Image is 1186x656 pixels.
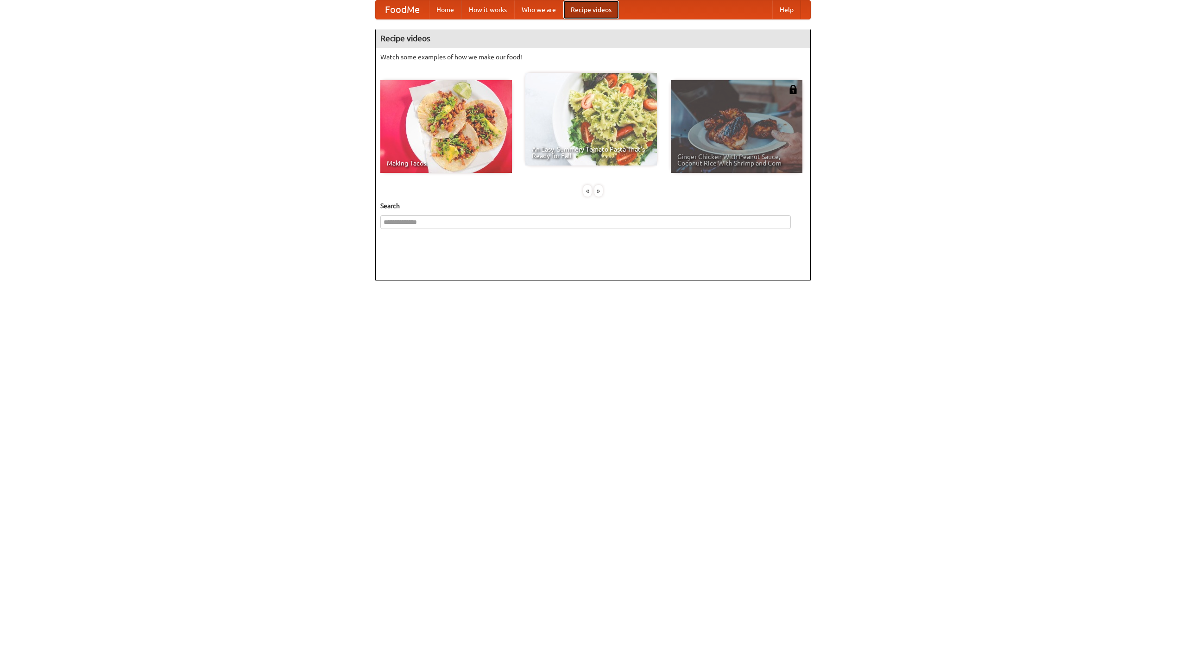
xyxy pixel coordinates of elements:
a: An Easy, Summery Tomato Pasta That's Ready for Fall [525,73,657,166]
a: FoodMe [376,0,429,19]
h4: Recipe videos [376,29,810,48]
a: Who we are [514,0,563,19]
div: « [583,185,592,197]
img: 483408.png [789,85,798,94]
span: An Easy, Summery Tomato Pasta That's Ready for Fall [532,146,650,159]
a: Help [772,0,801,19]
a: How it works [461,0,514,19]
p: Watch some examples of how we make our food! [380,52,806,62]
div: » [594,185,603,197]
a: Home [429,0,461,19]
a: Making Tacos [380,80,512,173]
span: Making Tacos [387,160,505,166]
h5: Search [380,201,806,210]
a: Recipe videos [563,0,619,19]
